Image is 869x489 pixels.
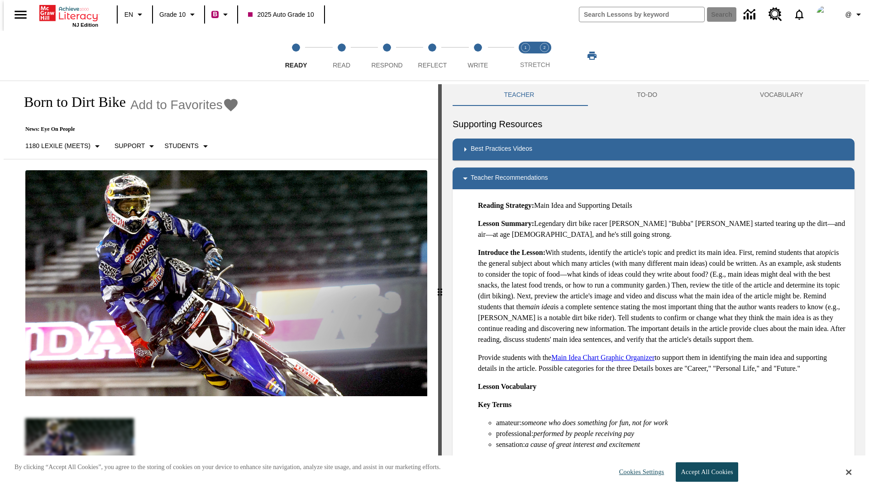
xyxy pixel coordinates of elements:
[361,31,413,81] button: Respond step 3 of 5
[442,84,865,489] div: activity
[453,168,855,189] div: Teacher Recommendations
[763,2,788,27] a: Resource Center, Will open in new tab
[39,3,98,28] div: Home
[471,173,548,184] p: Teacher Recommendations
[285,62,307,69] span: Ready
[788,3,811,26] a: Notifications
[709,84,855,106] button: VOCABULARY
[453,117,855,131] h6: Supporting Resources
[371,62,402,69] span: Respond
[453,139,855,160] div: Best Practices Videos
[7,1,34,28] button: Open side menu
[840,6,869,23] button: Profile/Settings
[478,383,536,390] strong: Lesson Vocabulary
[512,31,539,81] button: Stretch Read step 1 of 2
[248,10,314,19] span: 2025 Auto Grade 10
[478,220,534,227] strong: Lesson Summary:
[25,141,91,151] p: 1180 Lexile (Meets)
[543,45,545,50] text: 2
[496,428,847,439] li: professional:
[453,84,586,106] button: Teacher
[315,31,368,81] button: Read step 2 of 5
[14,94,126,110] h1: Born to Dirt Bike
[161,138,214,154] button: Select Student
[551,354,654,361] a: Main Idea Chart Graphic Organizer
[676,462,738,482] button: Accept All Cookies
[72,22,98,28] span: NJ Edition
[816,5,835,24] img: Avatar
[579,7,704,22] input: search field
[418,62,447,69] span: Reflect
[130,97,239,113] button: Add to Favorites - Born to Dirt Bike
[478,249,545,256] strong: Introduce the Lesson:
[738,2,763,27] a: Data Center
[525,303,554,311] em: main idea
[452,31,504,81] button: Write step 5 of 5
[478,218,847,240] p: Legendary dirt bike racer [PERSON_NAME] "Bubba" [PERSON_NAME] started tearing up the dirt—and air...
[14,126,239,133] p: News: Eye On People
[213,9,217,20] span: B
[111,138,161,154] button: Scaffolds, Support
[845,10,851,19] span: @
[525,441,640,448] em: a cause of great interest and excitement
[496,439,847,450] li: sensation:
[811,3,840,26] button: Select a new avatar
[531,31,558,81] button: Stretch Respond step 2 of 2
[586,84,709,106] button: TO-DO
[156,6,201,23] button: Grade: Grade 10, Select a grade
[578,48,606,64] button: Print
[468,62,488,69] span: Write
[22,138,106,154] button: Select Lexile, 1180 Lexile (Meets)
[4,84,438,484] div: reading
[270,31,322,81] button: Ready step 1 of 5
[520,61,550,68] span: STRETCH
[120,6,149,23] button: Language: EN, Select a language
[14,463,441,472] p: By clicking “Accept All Cookies”, you agree to the storing of cookies on your device to enhance s...
[130,98,223,112] span: Add to Favorites
[25,170,427,397] img: Motocross racer James Stewart flies through the air on his dirt bike.
[115,141,145,151] p: Support
[159,10,186,19] span: Grade 10
[453,84,855,106] div: Instructional Panel Tabs
[478,200,847,211] p: Main Idea and Supporting Details
[534,430,634,437] em: performed by people receiving pay
[478,247,847,345] p: With students, identify the article's topic and predict its main idea. First, remind students tha...
[208,6,234,23] button: Boost Class color is violet red. Change class color
[164,141,198,151] p: Students
[524,45,526,50] text: 1
[478,201,534,209] strong: Reading Strategy:
[496,417,847,428] li: amateur:
[471,144,532,155] p: Best Practices Videos
[333,62,350,69] span: Read
[611,463,668,481] button: Cookies Settings
[846,468,851,476] button: Close
[124,10,133,19] span: EN
[478,401,511,408] strong: Key Terms
[521,419,668,427] em: someone who does something for fun, not for work
[478,352,847,374] p: Provide students with the to support them in identifying the main idea and supporting details in ...
[438,84,442,489] div: Press Enter or Spacebar and then press right and left arrow keys to move the slider
[820,249,834,256] em: topic
[406,31,458,81] button: Reflect step 4 of 5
